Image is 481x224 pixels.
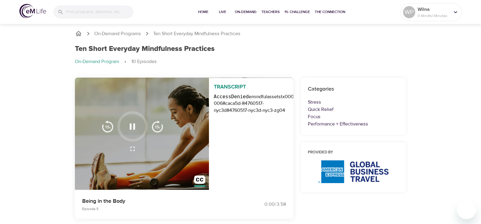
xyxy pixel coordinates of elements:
p: 10 Episodes [131,58,157,65]
h6: Categories [308,85,399,94]
p: 0 Mindful Minutes [418,13,450,18]
p: Episode 5 [82,206,233,212]
span: 1% Challenge [284,9,310,15]
img: 15s_next.svg [151,120,163,132]
div: 0:00 / 3:58 [240,201,286,208]
a: On-Demand Programs [94,30,141,37]
span: The Connection [315,9,345,15]
p: Wilna [418,6,450,13]
code: AccessDenied [214,94,249,99]
p: Focus [308,113,399,120]
span: Teachers [261,9,280,15]
p: Transcript [209,78,294,91]
nav: breadcrumb [75,58,406,65]
nav: breadcrumb [75,30,406,37]
p: Ten Short Everyday Mindfulness Practices [153,30,240,37]
p: On-Demand Program [75,58,119,65]
span: Home [196,9,210,15]
img: AmEx%20GBT%20logo.png [318,160,388,183]
span: Live [215,9,230,15]
img: close_caption.svg [194,176,205,187]
hostid: 84760517-nyc3d-nyc3-zg04 [227,107,285,113]
requestid: tx00000c005d98d8007a0db-0068caca5d-84760517-nyc3d [214,94,346,114]
p: Stress [308,99,399,106]
p: Being in the Body [82,197,233,205]
p: Performance + Effectiveness [308,120,399,128]
h1: Ten Short Everyday Mindfulness Practices [75,45,215,53]
iframe: Button to launch messaging window [457,200,476,219]
div: WP [403,6,415,18]
img: logo [19,4,46,18]
h6: Provided by [308,149,399,156]
span: On-Demand [235,9,257,15]
button: Transcript/Closed Captions (c) [190,172,209,190]
input: Find programs, teachers, etc... [66,5,133,18]
img: 15s_prev.svg [102,120,114,132]
p: Quick Relief [308,106,399,113]
bucketname: emindfulassets [249,94,281,100]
